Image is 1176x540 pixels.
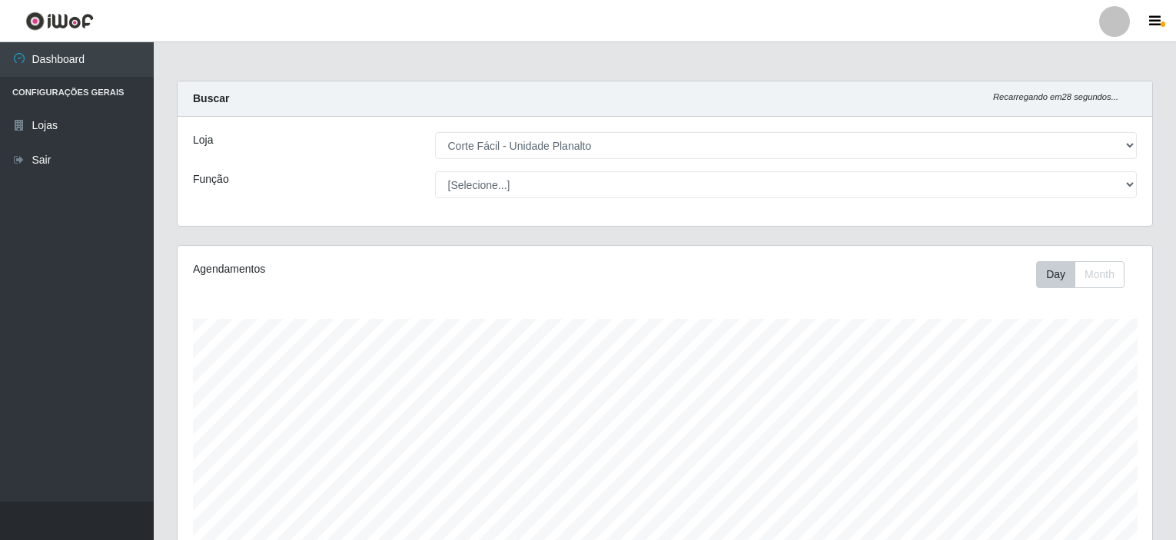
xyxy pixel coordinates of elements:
button: Month [1075,261,1125,288]
label: Função [193,171,229,187]
label: Loja [193,132,213,148]
img: CoreUI Logo [25,12,94,31]
div: First group [1036,261,1125,288]
div: Toolbar with button groups [1036,261,1137,288]
strong: Buscar [193,92,229,104]
button: Day [1036,261,1075,288]
div: Agendamentos [193,261,573,277]
i: Recarregando em 28 segundos... [993,92,1118,101]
